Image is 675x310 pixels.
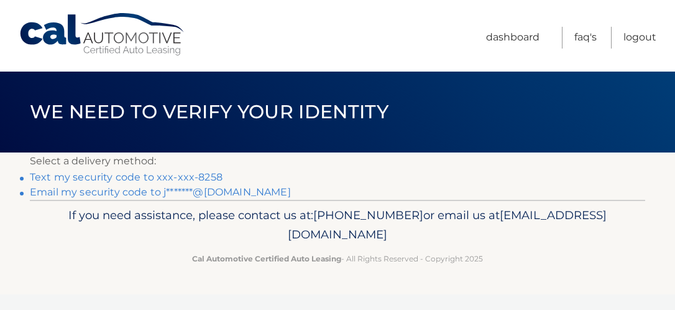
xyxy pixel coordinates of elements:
a: Dashboard [486,27,540,49]
a: Text my security code to xxx-xxx-8258 [30,171,223,183]
p: Select a delivery method: [30,153,645,170]
strong: Cal Automotive Certified Auto Leasing [192,254,341,263]
p: If you need assistance, please contact us at: or email us at [48,205,627,245]
a: FAQ's [574,27,597,49]
p: - All Rights Reserved - Copyright 2025 [48,252,627,265]
a: Email my security code to j*******@[DOMAIN_NAME] [30,186,291,198]
a: Logout [623,27,656,49]
span: [PHONE_NUMBER] [313,208,423,222]
a: Cal Automotive [19,12,186,57]
span: We need to verify your identity [30,100,388,123]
